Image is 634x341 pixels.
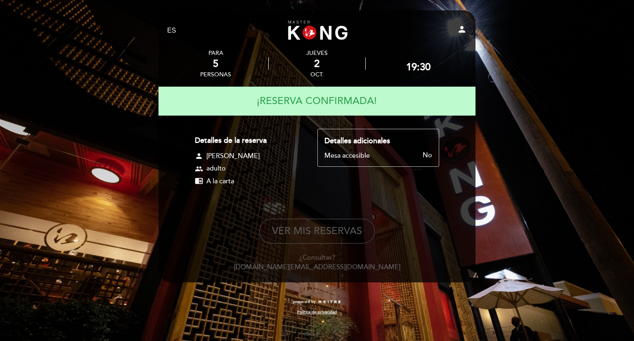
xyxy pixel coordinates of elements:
[206,177,234,186] span: A la carta
[195,165,203,173] span: group
[297,309,337,315] a: Política de privacidad
[457,24,467,34] i: person
[234,263,400,271] a: [DOMAIN_NAME][EMAIL_ADDRESS][DOMAIN_NAME]
[206,152,260,161] span: [PERSON_NAME]
[370,152,432,160] div: No
[269,58,365,70] div: 2
[293,299,341,305] a: powered by
[259,219,375,244] button: VER MIS RESERVAS
[457,24,467,37] button: person
[265,19,369,42] a: Master Kong [GEOGRAPHIC_DATA][PERSON_NAME]
[195,152,203,160] span: person
[269,50,365,57] div: jueves
[406,61,431,73] div: 19:30
[324,136,432,147] div: Detalles adicionales
[200,50,231,57] div: PARA
[200,71,231,78] div: personas
[164,253,470,263] div: ¿Consultas?
[257,90,377,113] h4: ¡RESERVA CONFIRMADA!
[200,58,231,70] div: 5
[293,299,316,305] span: powered by
[206,164,226,173] span: adulto
[195,135,303,146] div: Detalles de la reserva
[318,300,341,304] img: MEITRE
[195,177,203,185] span: chrome_reader_mode
[324,152,370,160] div: Mesa accesible
[269,71,365,78] div: oct.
